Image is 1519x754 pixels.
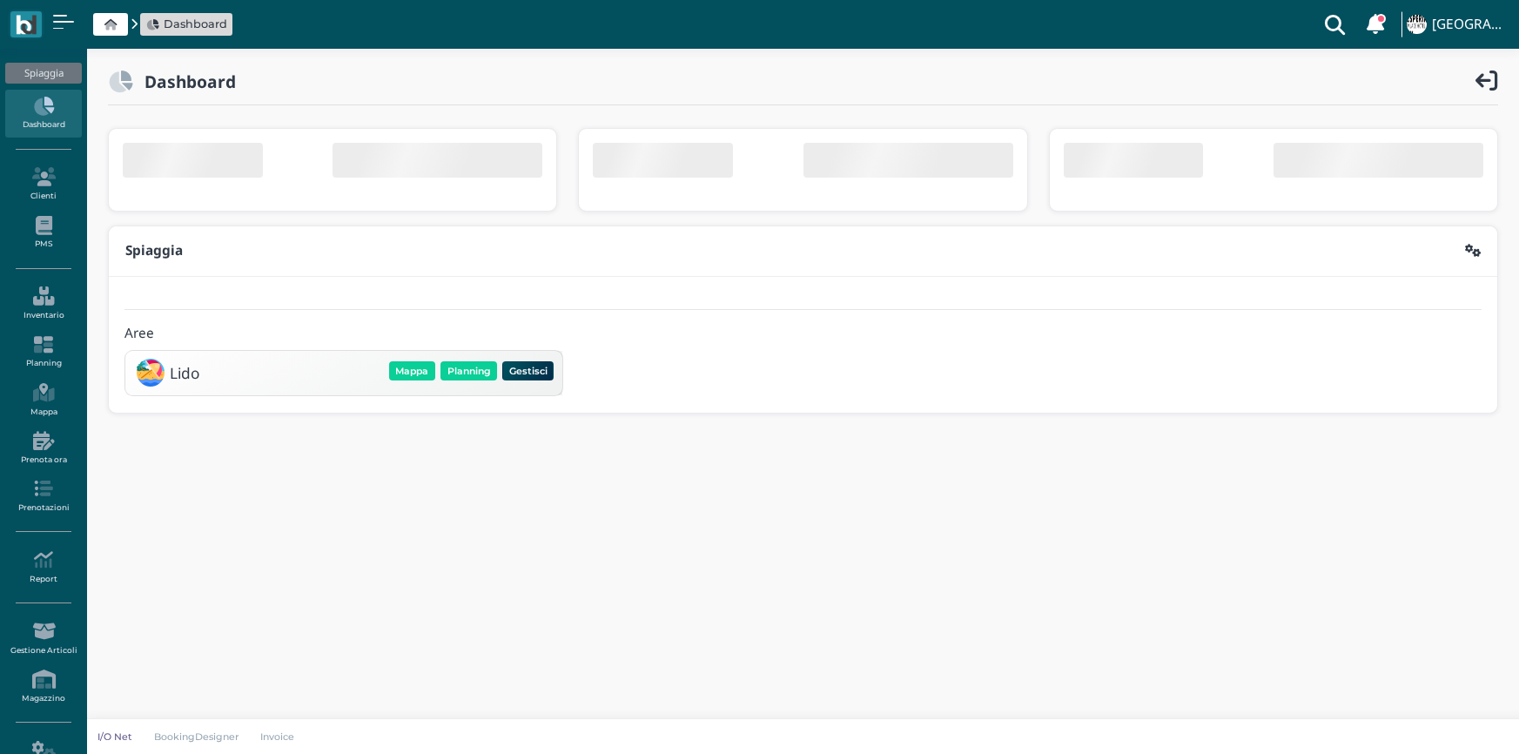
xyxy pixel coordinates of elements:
div: Spiaggia [5,63,81,84]
h4: [GEOGRAPHIC_DATA] [1432,17,1509,32]
b: Spiaggia [125,241,183,259]
img: logo [16,15,36,35]
button: Gestisci [502,361,554,380]
a: Dashboard [146,16,227,32]
button: Planning [440,361,497,380]
a: PMS [5,209,81,257]
a: Inventario [5,279,81,327]
a: Prenota ora [5,424,81,472]
a: Clienti [5,160,81,208]
iframe: Help widget launcher [1395,700,1504,739]
span: Dashboard [164,16,227,32]
h3: Lido [170,365,199,381]
a: ... [GEOGRAPHIC_DATA] [1404,3,1509,45]
h4: Aree [124,327,154,341]
a: Planning [5,328,81,376]
a: Dashboard [5,90,81,138]
img: ... [1407,15,1426,34]
h2: Dashboard [133,72,236,91]
button: Mappa [389,361,435,380]
a: Mappa [5,376,81,424]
